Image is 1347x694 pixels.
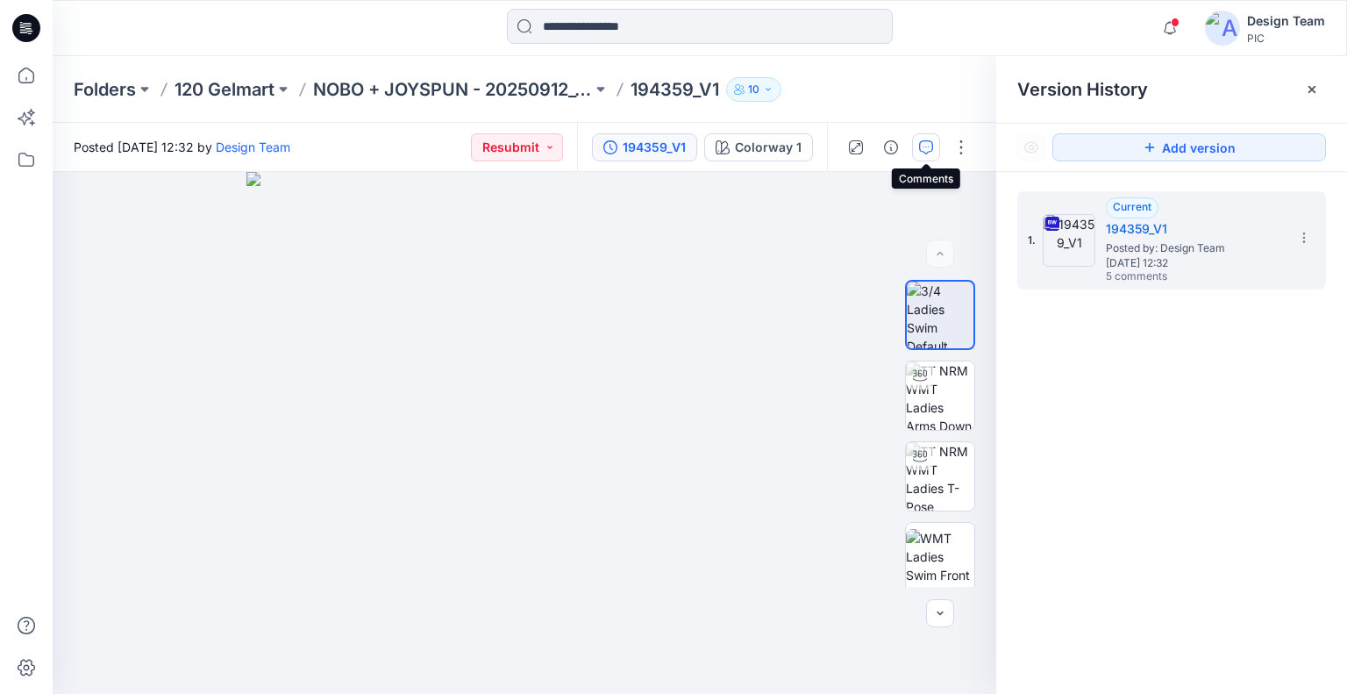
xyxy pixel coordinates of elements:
img: 194359_V1 [1043,214,1095,267]
h5: 194359_V1 [1106,218,1281,240]
button: 10 [726,77,781,102]
span: Version History [1017,79,1148,100]
p: 194359_V1 [631,77,719,102]
a: NOBO + JOYSPUN - 20250912_120_GC [313,77,592,102]
img: avatar [1205,11,1240,46]
img: TT NRM WMT Ladies Arms Down [906,361,974,430]
div: PIC [1247,32,1325,45]
button: Add version [1052,133,1326,161]
a: Folders [74,77,136,102]
button: 194359_V1 [592,133,697,161]
p: 10 [748,80,759,99]
span: Current [1113,200,1151,213]
span: 1. [1028,233,1036,248]
button: Details [877,133,905,161]
a: 120 Gelmart [175,77,274,102]
div: 194359_V1 [623,138,686,157]
div: Colorway 1 [735,138,802,157]
a: Design Team [216,140,290,154]
span: 5 comments [1106,270,1229,284]
span: [DATE] 12:32 [1106,257,1281,269]
img: TT NRM WMT Ladies T-Pose [906,442,974,511]
img: 3/4 Ladies Swim Default [907,282,973,348]
button: Colorway 1 [704,133,813,161]
img: eyJhbGciOiJIUzI1NiIsImtpZCI6IjAiLCJzbHQiOiJzZXMiLCJ0eXAiOiJKV1QifQ.eyJkYXRhIjp7InR5cGUiOiJzdG9yYW... [246,172,803,694]
button: Show Hidden Versions [1017,133,1045,161]
span: Posted by: Design Team [1106,240,1281,257]
button: Close [1305,82,1319,97]
div: Design Team [1247,11,1325,32]
img: WMT Ladies Swim Front [906,529,974,584]
span: Posted [DATE] 12:32 by [74,138,290,156]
